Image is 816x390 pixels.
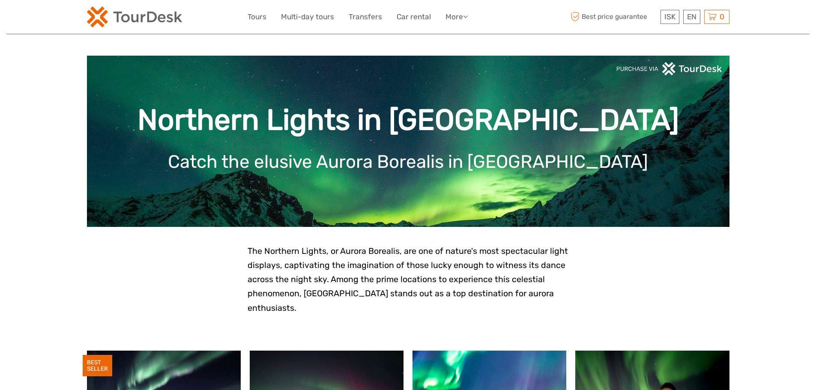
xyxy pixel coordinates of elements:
[664,12,676,21] span: ISK
[683,10,700,24] div: EN
[248,246,568,313] span: The Northern Lights, or Aurora Borealis, are one of nature's most spectacular light displays, cap...
[718,12,726,21] span: 0
[445,11,468,23] a: More
[100,151,717,173] h1: Catch the elusive Aurora Borealis in [GEOGRAPHIC_DATA]
[569,10,658,24] span: Best price guarantee
[397,11,431,23] a: Car rental
[281,11,334,23] a: Multi-day tours
[100,103,717,137] h1: Northern Lights in [GEOGRAPHIC_DATA]
[349,11,382,23] a: Transfers
[248,11,266,23] a: Tours
[616,62,723,75] img: PurchaseViaTourDeskwhite.png
[87,6,182,27] img: 120-15d4194f-c635-41b9-a512-a3cb382bfb57_logo_small.png
[83,355,112,376] div: BEST SELLER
